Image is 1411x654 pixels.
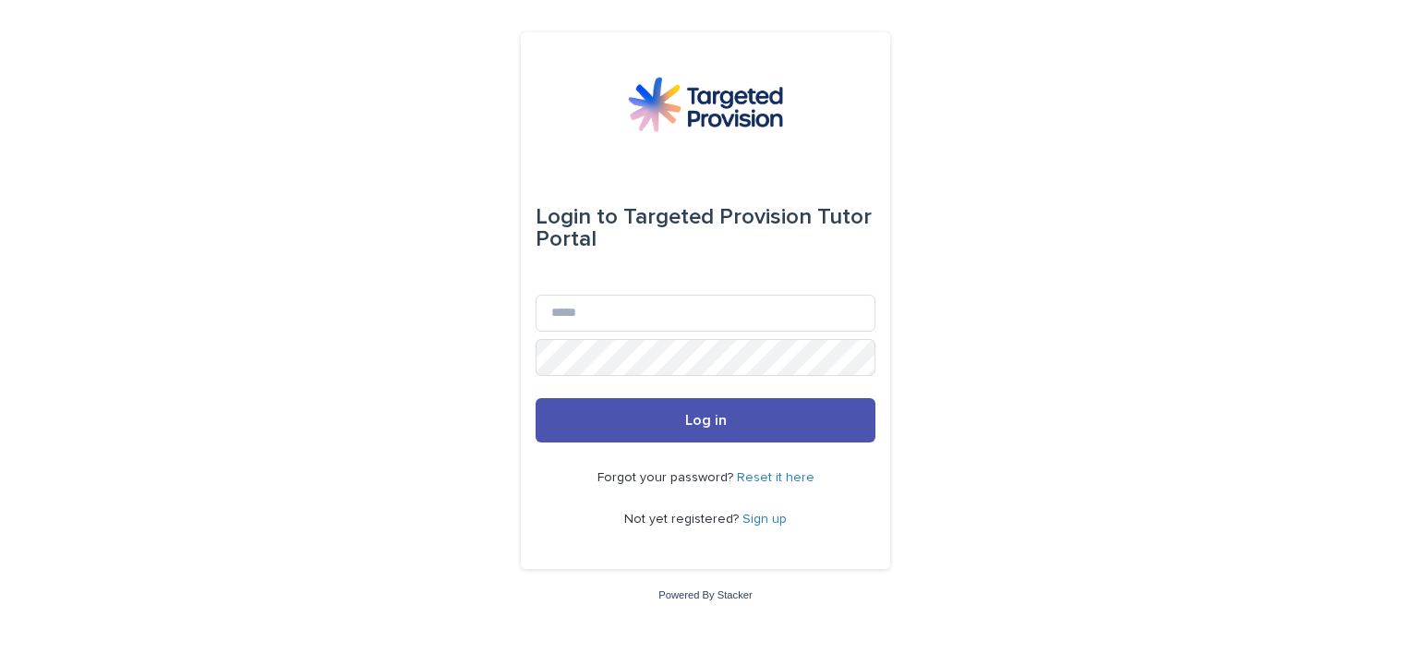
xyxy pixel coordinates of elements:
[624,513,742,526] span: Not yet registered?
[628,77,783,132] img: M5nRWzHhSzIhMunXDL62
[658,589,752,600] a: Powered By Stacker
[536,398,875,442] button: Log in
[536,206,618,228] span: Login to
[685,413,727,428] span: Log in
[742,513,787,526] a: Sign up
[536,191,875,265] div: Targeted Provision Tutor Portal
[737,471,814,484] a: Reset it here
[597,471,737,484] span: Forgot your password?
